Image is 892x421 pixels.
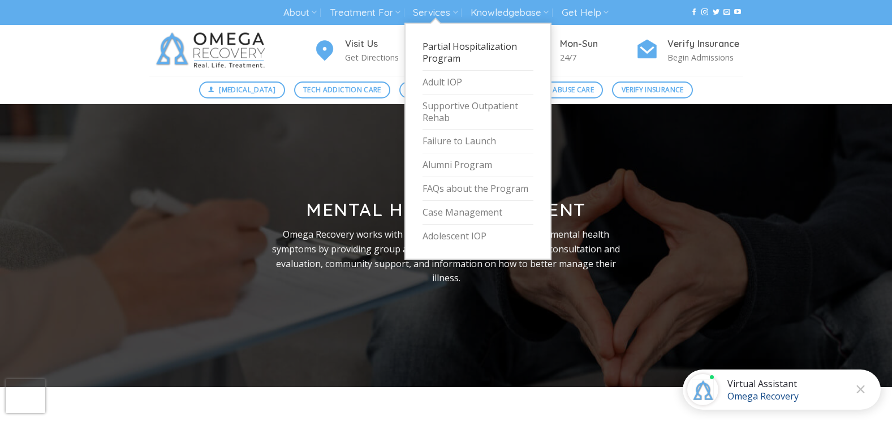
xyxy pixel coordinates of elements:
[511,84,594,95] span: Substance Abuse Care
[667,37,743,51] h4: Verify Insurance
[423,130,533,153] a: Failure to Launch
[306,198,586,221] strong: Mental Health Treatment
[667,51,743,64] p: Begin Admissions
[199,81,285,98] a: [MEDICAL_DATA]
[423,201,533,225] a: Case Management
[423,94,533,130] a: Supportive Outpatient Rehab
[149,25,277,76] img: Omega Recovery
[6,379,45,413] iframe: reCAPTCHA
[330,2,400,23] a: Treatment For
[622,84,684,95] span: Verify Insurance
[562,2,609,23] a: Get Help
[294,81,391,98] a: Tech Addiction Care
[413,2,458,23] a: Services
[303,84,381,95] span: Tech Addiction Care
[423,71,533,94] a: Adult IOP
[283,2,317,23] a: About
[423,153,533,177] a: Alumni Program
[423,225,533,248] a: Adolescent IOP
[560,37,636,51] h4: Mon-Sun
[636,37,743,65] a: Verify Insurance Begin Admissions
[345,51,421,64] p: Get Directions
[713,8,719,16] a: Follow on Twitter
[612,81,693,98] a: Verify Insurance
[263,227,630,285] p: Omega Recovery works with clients to help them manage their mental health symptoms by providing g...
[345,37,421,51] h4: Visit Us
[399,81,493,98] a: Mental Health Care
[560,51,636,64] p: 24/7
[723,8,730,16] a: Send us an email
[423,35,533,71] a: Partial Hospitalization Program
[691,8,697,16] a: Follow on Facebook
[734,8,741,16] a: Follow on YouTube
[313,37,421,65] a: Visit Us Get Directions
[701,8,708,16] a: Follow on Instagram
[502,81,603,98] a: Substance Abuse Care
[219,84,275,95] span: [MEDICAL_DATA]
[471,2,549,23] a: Knowledgebase
[423,177,533,201] a: FAQs about the Program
